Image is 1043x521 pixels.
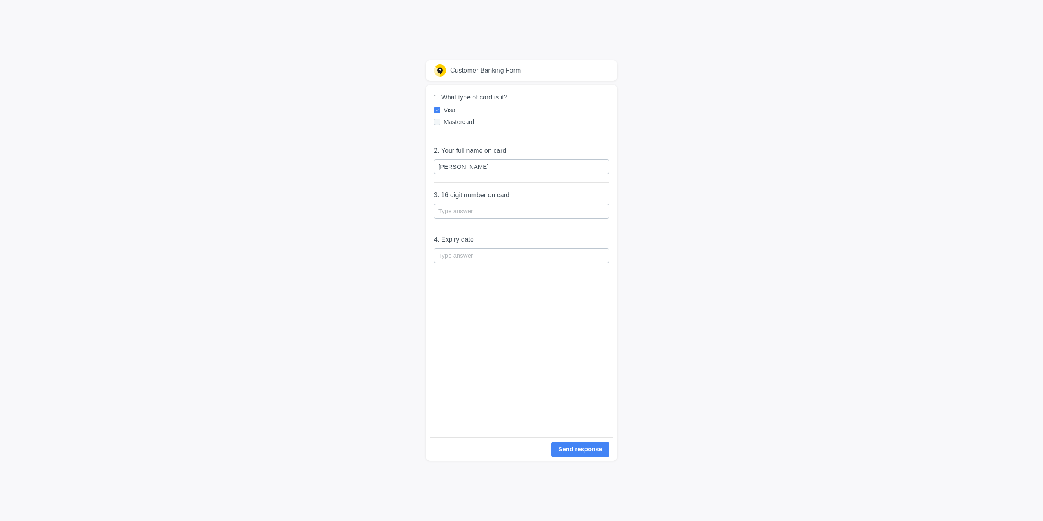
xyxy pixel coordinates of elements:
[441,192,510,199] div: 16 digit number on card
[434,64,446,77] img: thank you
[558,445,602,454] div: Send response
[444,106,601,114] div: Visa
[441,94,508,101] div: What type of card is it?
[434,93,609,102] div: 1.
[434,248,609,263] input: Type answer
[441,236,474,243] div: Expiry date
[441,147,506,154] div: Your full name on card
[444,118,601,126] div: Mastercard
[434,204,609,219] input: Type answer
[434,146,609,155] div: 2.
[434,235,609,244] div: 4.
[434,191,609,200] div: 3.
[551,442,609,457] button: Send response
[434,159,609,174] input: Type answer
[450,66,521,75] span: Customer Banking Form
